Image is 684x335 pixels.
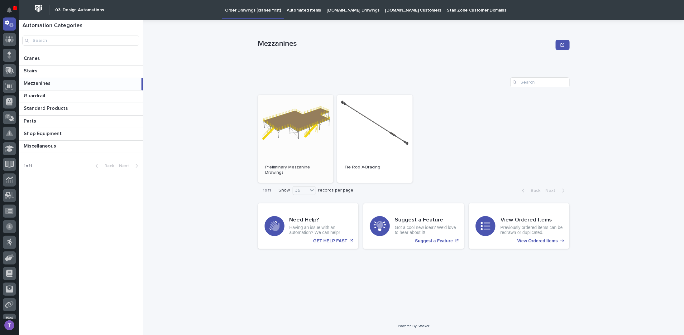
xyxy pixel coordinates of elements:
a: Tie Rod X-Bracing [337,95,413,183]
p: Shop Equipment [24,129,63,137]
p: Mezzanines [258,39,553,48]
a: Shop EquipmentShop Equipment [19,128,143,141]
p: Suggest a Feature [415,238,453,244]
p: Preliminary Mezzanine Drawings [265,165,326,175]
p: 1 of 1 [19,158,37,174]
p: Got a cool new idea? We'd love to hear about it! [395,225,457,235]
p: Stairs [24,67,39,74]
span: Back [527,188,541,193]
p: Cranes [24,54,41,61]
button: Back [517,188,543,193]
h3: Suggest a Feature [395,217,457,224]
input: Search [510,77,570,87]
button: Next [117,163,143,169]
p: Show [279,188,290,193]
a: CranesCranes [19,53,143,66]
p: Parts [24,117,37,124]
a: Suggest a Feature [363,203,464,249]
p: Guardrail [24,92,46,99]
div: 36 [293,187,308,194]
a: MiscellaneousMiscellaneous [19,141,143,153]
img: Workspace Logo [33,3,44,14]
a: StairsStairs [19,66,143,78]
p: Mezzanines [24,79,52,86]
div: Notifications1 [8,7,16,17]
p: 1 [14,6,16,10]
p: Standard Products [24,104,69,111]
span: Next [546,188,559,193]
p: GET HELP FAST [313,238,347,244]
h1: Automation Categories [22,22,139,29]
p: records per page [318,188,354,193]
button: Back [90,163,117,169]
input: Search [22,36,139,46]
p: View Ordered Items [517,238,558,244]
a: Powered By Stacker [398,324,429,328]
a: GET HELP FAST [258,203,359,249]
p: 1 of 1 [258,183,276,198]
p: Tie Rod X-Bracing [345,165,405,170]
a: GuardrailGuardrail [19,90,143,103]
a: View Ordered Items [469,203,570,249]
p: Miscellaneous [24,142,57,149]
h3: Need Help? [289,217,352,224]
button: Notifications [3,4,16,17]
a: Standard ProductsStandard Products [19,103,143,115]
p: Previously ordered items can be redrawn or duplicated. [500,225,563,235]
span: Next [119,164,133,168]
h3: View Ordered Items [500,217,563,224]
a: Preliminary Mezzanine Drawings [258,95,333,183]
button: Next [543,188,570,193]
span: Back [101,164,114,168]
a: PartsParts [19,116,143,128]
button: users-avatar [3,319,16,332]
a: MezzaninesMezzanines [19,78,143,90]
p: Having an issue with an automation? We can help! [289,225,352,235]
h2: 03. Design Automations [55,7,104,13]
